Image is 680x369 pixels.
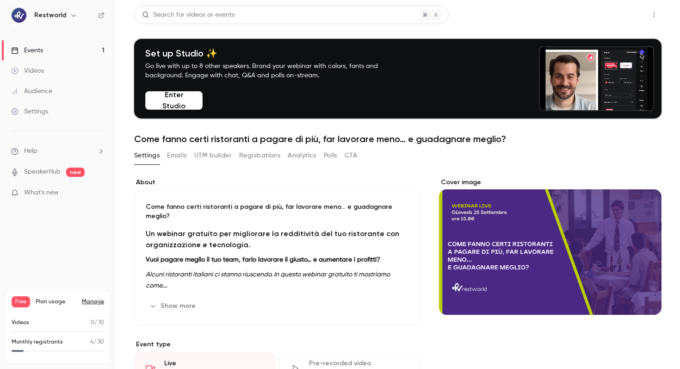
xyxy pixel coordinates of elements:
button: Show more [146,299,201,313]
div: Events [11,46,43,55]
button: UTM builder [194,148,232,163]
p: Monthly registrants [12,338,63,346]
span: 0 [91,320,94,325]
span: Free [12,296,30,307]
p: Go live with up to 8 other speakers. Brand your webinar with colors, fonts and background. Engage... [145,62,400,80]
button: CTA [345,148,357,163]
iframe: Noticeable Trigger [93,189,105,197]
span: Plan usage [36,298,76,306]
strong: Vuoi pagare meglio il tuo team, farlo lavorare il giusto… e aumentare i profitti? [146,256,380,263]
div: Audience [11,87,52,96]
a: Manage [82,298,104,306]
span: What's new [24,188,59,198]
div: Pre-recorded video [309,359,408,368]
li: help-dropdown-opener [11,146,105,156]
button: Polls [324,148,337,163]
div: Search for videos or events [142,10,235,20]
button: Enter Studio [145,91,203,110]
h6: Restworld [34,11,66,20]
p: / 30 [90,338,104,346]
h1: Come fanno certi ristoranti a pagare di più, far lavorare meno… e guadagnare meglio? [134,133,661,144]
a: SpeakerHub [24,167,61,177]
p: Videos [12,319,29,327]
p: / 10 [91,319,104,327]
span: Help [24,146,37,156]
button: Emails [167,148,186,163]
h4: Set up Studio ✨ [145,48,400,59]
img: Restworld [12,8,26,23]
span: 4 [90,339,93,345]
em: Alcuni ristoranti italiani ci stanno riuscendo. In questo webinar gratuito ti mostriamo come. [146,271,390,289]
span: new [66,168,85,177]
button: Registrations [239,148,280,163]
div: Videos [11,66,44,75]
button: Settings [134,148,160,163]
h2: Un webinar gratuito per migliorare la redditività del tuo ristorante con organizzazione e tecnolo... [146,228,409,250]
p: Event type [134,340,420,349]
section: Cover image [439,178,661,315]
button: Analytics [288,148,316,163]
label: About [134,178,420,187]
p: Come fanno certi ristoranti a pagare di più, far lavorare meno… e guadagnare meglio? [146,202,409,221]
div: Settings [11,107,48,116]
label: Cover image [439,178,661,187]
div: Live [164,359,264,368]
button: Share [603,6,639,24]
